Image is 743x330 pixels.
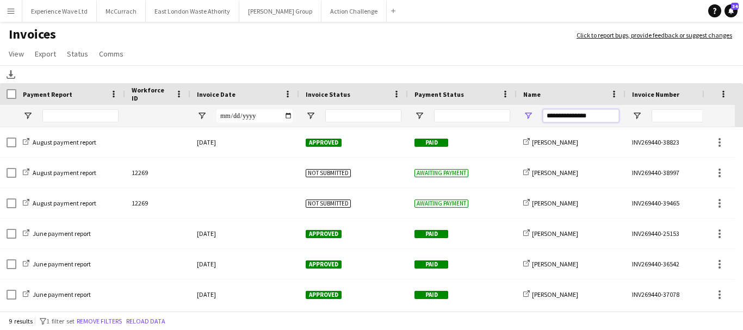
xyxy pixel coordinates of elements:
a: Click to report bugs, provide feedback or suggest changes [577,30,732,40]
span: June payment report [33,260,91,268]
span: Paid [414,230,448,238]
button: Reload data [124,315,168,327]
span: Approved [306,139,342,147]
span: Not submitted [306,200,351,208]
button: Experience Wave Ltd [22,1,97,22]
span: Invoice Status [306,90,350,98]
a: June payment report [23,290,91,298]
span: Invoice Number [632,90,679,98]
button: Open Filter Menu [414,111,424,121]
button: Open Filter Menu [197,111,207,121]
input: Invoice Date Filter Input [216,109,293,122]
a: August payment report [23,169,96,177]
div: INV269440-37078 [626,279,734,309]
span: Payment Status [414,90,464,98]
div: [DATE] [190,219,299,248]
a: June payment report [23,229,91,238]
span: August payment report [33,199,96,207]
div: INV269440-39465 [626,188,734,218]
div: INV269440-38823 [626,127,734,157]
input: Invoice Status Filter Input [325,109,401,122]
span: Paid [414,139,448,147]
button: McCurrach [97,1,146,22]
span: [PERSON_NAME] [532,199,578,207]
span: Paid [414,260,448,269]
span: 1 filter set [46,317,75,325]
span: Name [523,90,541,98]
div: INV269440-38997 [626,158,734,188]
div: [DATE] [190,249,299,279]
a: August payment report [23,199,96,207]
span: Export [35,49,56,59]
div: [DATE] [190,127,299,157]
span: Not submitted [306,169,351,177]
button: Action Challenge [321,1,387,22]
div: INV269440-25153 [626,219,734,248]
span: Awaiting payment [414,200,468,208]
span: [PERSON_NAME] [532,169,578,177]
a: 34 [725,4,738,17]
button: [PERSON_NAME] Group [239,1,321,22]
span: 34 [731,3,739,10]
span: [PERSON_NAME] [532,290,578,298]
span: Payment Report [23,90,72,98]
app-action-btn: Download [4,68,17,81]
span: June payment report [33,229,91,238]
span: Invoice Date [197,90,236,98]
span: Paid [414,291,448,299]
a: Status [63,47,92,61]
button: Open Filter Menu [632,111,642,121]
span: [PERSON_NAME] [532,138,578,146]
span: August payment report [33,138,96,146]
input: Payment Report Filter Input [42,109,119,122]
span: [PERSON_NAME] [532,260,578,268]
span: June payment report [33,290,91,298]
span: Approved [306,260,342,269]
button: Open Filter Menu [306,111,315,121]
button: Remove filters [75,315,124,327]
span: [PERSON_NAME] [532,229,578,238]
a: June payment report [23,260,91,268]
span: Approved [306,230,342,238]
span: August payment report [33,169,96,177]
div: INV269440-36542 [626,249,734,279]
button: Open Filter Menu [23,111,33,121]
button: Open Filter Menu [523,111,533,121]
span: Comms [99,49,123,59]
div: 12269 [125,158,190,188]
span: Workforce ID [132,86,171,102]
a: August payment report [23,138,96,146]
button: East London Waste Athority [146,1,239,22]
div: 12269 [125,188,190,218]
div: [DATE] [190,279,299,309]
a: Comms [95,47,128,61]
span: Status [67,49,88,59]
a: Export [30,47,60,61]
input: Name Filter Input [543,109,619,122]
a: View [4,47,28,61]
input: Invoice Number Filter Input [652,109,728,122]
span: Awaiting payment [414,169,468,177]
span: View [9,49,24,59]
span: Approved [306,291,342,299]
